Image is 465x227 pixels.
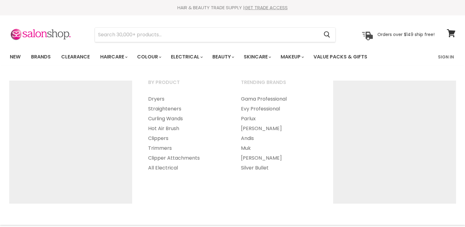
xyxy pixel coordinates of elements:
[233,163,325,173] a: Silver Bullet
[140,104,232,114] a: Straighteners
[2,48,463,66] nav: Main
[140,143,232,153] a: Trimmers
[208,50,238,63] a: Beauty
[95,27,336,42] form: Product
[140,153,232,163] a: Clipper Attachments
[319,28,335,42] button: Search
[233,94,325,173] ul: Main menu
[377,32,435,37] p: Orders over $149 ship free!
[140,94,232,173] ul: Main menu
[132,50,165,63] a: Colour
[276,50,308,63] a: Makeup
[233,78,325,93] a: Trending Brands
[140,133,232,143] a: Clippers
[434,50,458,63] a: Sign In
[96,50,131,63] a: Haircare
[233,114,325,124] a: Parlux
[140,163,232,173] a: All Electrical
[309,50,372,63] a: Value Packs & Gifts
[140,114,232,124] a: Curling Wands
[5,48,403,66] ul: Main menu
[140,94,232,104] a: Dryers
[166,50,207,63] a: Electrical
[5,50,25,63] a: New
[233,153,325,163] a: [PERSON_NAME]
[434,198,459,221] iframe: Gorgias live chat messenger
[233,143,325,153] a: Muk
[57,50,94,63] a: Clearance
[2,5,463,11] div: HAIR & BEAUTY TRADE SUPPLY |
[233,94,325,104] a: Gama Professional
[233,133,325,143] a: Andis
[95,28,319,42] input: Search
[140,124,232,133] a: Hot Air Brush
[233,124,325,133] a: [PERSON_NAME]
[239,50,275,63] a: Skincare
[233,104,325,114] a: Evy Professional
[140,78,232,93] a: By Product
[245,4,288,11] a: GET TRADE ACCESS
[26,50,55,63] a: Brands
